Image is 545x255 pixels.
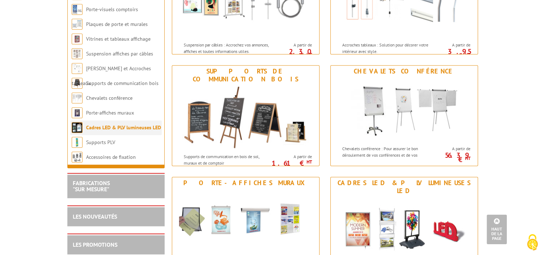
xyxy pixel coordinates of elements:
[338,77,471,142] img: Chevalets conférence
[72,63,82,74] img: Cimaises et Accroches tableaux
[332,179,476,195] div: Cadres LED & PLV lumineuses LED
[86,124,161,131] a: Cadres LED & PLV lumineuses LED
[520,231,545,255] button: Cookies (fenêtre modale)
[72,65,151,86] a: [PERSON_NAME] et Accroches tableaux
[86,139,115,146] a: Supports PLV
[86,6,138,13] a: Porte-visuels comptoirs
[72,122,82,133] img: Cadres LED & PLV lumineuses LED
[523,233,541,251] img: Cookies (fenêtre modale)
[306,159,312,165] sup: HT
[86,21,148,27] a: Plaques de porte et murales
[86,36,151,42] a: Vitrines et tableaux affichage
[86,50,153,57] a: Suspension affiches par câbles
[174,179,317,187] div: Porte-affiches muraux
[73,213,117,220] a: LES NOUVEAUTÉS
[342,146,432,164] p: Chevalets conférence : Pour assurer le bon déroulement de vos conférences et de vos réunions.
[433,146,470,152] span: A partir de
[430,49,470,58] p: 3.95 €
[72,33,82,44] img: Vitrines et tableaux affichage
[306,52,312,58] sup: HT
[179,85,312,150] img: Supports de communication bois
[465,155,470,161] sup: HT
[72,93,82,103] img: Chevalets conférence
[72,4,82,15] img: Porte-visuels comptoirs
[433,42,470,48] span: A partir de
[72,137,82,148] img: Supports PLV
[72,19,82,30] img: Plaques de porte et murales
[72,107,82,118] img: Porte-affiches muraux
[430,153,470,162] p: 56.39 €
[73,179,110,193] a: FABRICATIONS"Sur Mesure"
[86,109,134,116] a: Porte-affiches muraux
[271,161,312,165] p: 1.61 €
[271,49,312,58] p: 2.30 €
[172,65,320,166] a: Supports de communication bois Supports de communication bois Supports de communication en bois d...
[72,48,82,59] img: Suspension affiches par câbles
[330,65,478,166] a: Chevalets conférence Chevalets conférence Chevalets conférence : Pour assurer le bon déroulement ...
[487,215,507,244] a: Haut de la page
[72,152,82,162] img: Accessoires de fixation
[174,67,317,83] div: Supports de communication bois
[86,80,158,86] a: Supports de communication bois
[86,154,136,160] a: Accessoires de fixation
[342,42,432,54] p: Accroches tableaux : Solution pour décorer votre intérieur avec style.
[275,154,312,160] span: A partir de
[332,67,476,75] div: Chevalets conférence
[179,189,312,254] img: Porte-affiches muraux
[465,52,470,58] sup: HT
[275,42,312,48] span: A partir de
[184,153,273,166] p: Supports de communication en bois de sol, muraux et de comptoir
[184,42,273,54] p: Suspension par câbles : Accrochez vos annonces, affiches et toutes informations utiles.
[73,241,117,248] a: LES PROMOTIONS
[86,95,133,101] a: Chevalets conférence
